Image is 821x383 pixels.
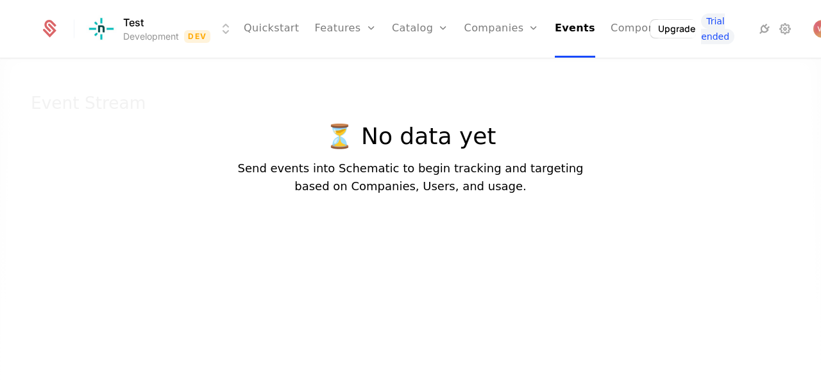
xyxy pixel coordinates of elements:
[237,159,583,195] p: Send events into Schematic to begin tracking and targeting based on Companies, Users, and usage.
[123,15,144,30] span: Test
[184,30,210,43] span: Dev
[701,13,734,44] span: Trial ended
[777,21,793,37] a: Settings
[757,21,772,37] a: Integrations
[90,15,233,43] button: Select environment
[650,20,703,38] button: Upgrade
[237,124,583,149] p: ⏳ No data yet
[86,13,117,44] img: Test
[701,13,752,44] a: Trial ended
[123,30,179,43] div: Development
